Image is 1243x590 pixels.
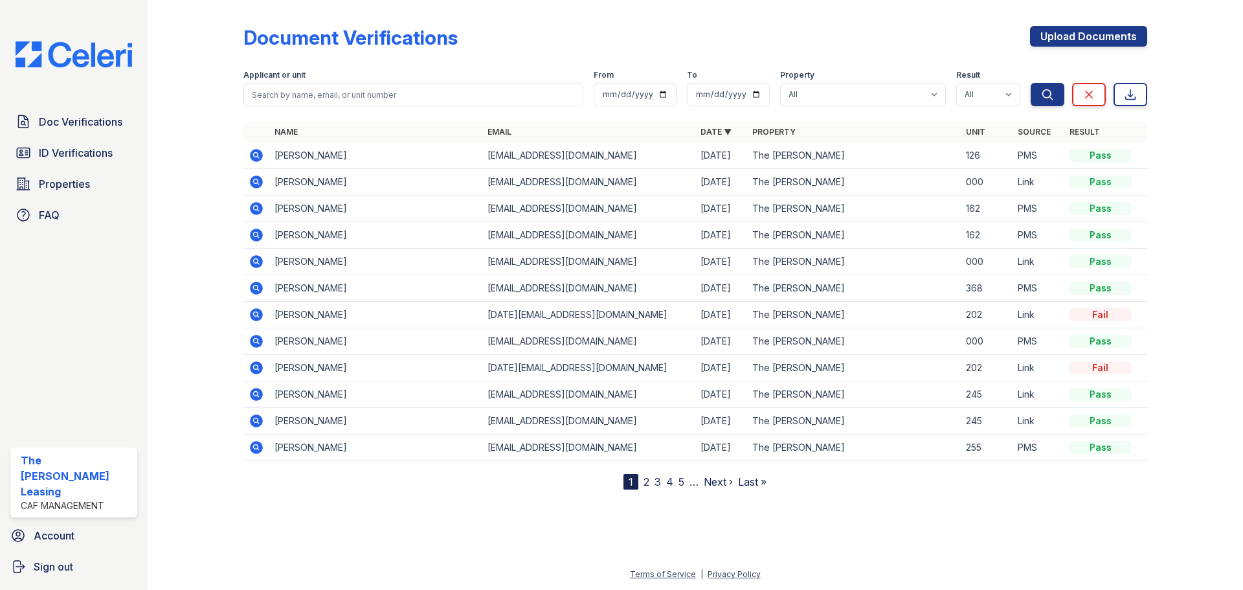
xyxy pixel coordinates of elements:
td: [EMAIL_ADDRESS][DOMAIN_NAME] [482,328,695,355]
td: [EMAIL_ADDRESS][DOMAIN_NAME] [482,222,695,249]
td: [EMAIL_ADDRESS][DOMAIN_NAME] [482,275,695,302]
div: CAF Management [21,499,132,512]
td: [DATE][EMAIL_ADDRESS][DOMAIN_NAME] [482,302,695,328]
td: [DATE] [695,435,747,461]
td: 000 [961,249,1013,275]
a: Result [1069,127,1100,137]
td: [EMAIL_ADDRESS][DOMAIN_NAME] [482,435,695,461]
a: Unit [966,127,985,137]
label: To [687,70,697,80]
span: … [689,474,699,490]
a: 2 [644,475,649,488]
div: Fail [1069,308,1132,321]
td: The [PERSON_NAME] [747,302,960,328]
a: 3 [655,475,661,488]
td: 000 [961,169,1013,196]
td: Link [1013,249,1064,275]
td: [PERSON_NAME] [269,408,482,435]
td: [DATE] [695,381,747,408]
td: 202 [961,302,1013,328]
td: The [PERSON_NAME] [747,249,960,275]
span: Sign out [34,559,73,574]
td: [PERSON_NAME] [269,355,482,381]
td: [DATE] [695,169,747,196]
td: [EMAIL_ADDRESS][DOMAIN_NAME] [482,381,695,408]
td: [DATE] [695,249,747,275]
a: Privacy Policy [708,569,761,579]
div: | [700,569,703,579]
label: Applicant or unit [243,70,306,80]
td: PMS [1013,435,1064,461]
a: Upload Documents [1030,26,1147,47]
a: Email [487,127,511,137]
a: Property [752,127,796,137]
td: PMS [1013,328,1064,355]
span: FAQ [39,207,60,223]
td: [DATE] [695,196,747,222]
td: The [PERSON_NAME] [747,196,960,222]
div: Pass [1069,441,1132,454]
a: Name [274,127,298,137]
span: ID Verifications [39,145,113,161]
td: [PERSON_NAME] [269,169,482,196]
td: PMS [1013,222,1064,249]
td: The [PERSON_NAME] [747,222,960,249]
td: [EMAIL_ADDRESS][DOMAIN_NAME] [482,142,695,169]
td: [EMAIL_ADDRESS][DOMAIN_NAME] [482,249,695,275]
a: ID Verifications [10,140,137,166]
td: The [PERSON_NAME] [747,355,960,381]
td: 202 [961,355,1013,381]
td: PMS [1013,275,1064,302]
img: CE_Logo_Blue-a8612792a0a2168367f1c8372b55b34899dd931a85d93a1a3d3e32e68fde9ad4.png [5,41,142,67]
td: [PERSON_NAME] [269,249,482,275]
a: Account [5,523,142,549]
td: 126 [961,142,1013,169]
label: From [594,70,614,80]
div: 1 [623,474,638,490]
a: Terms of Service [630,569,696,579]
div: Fail [1069,361,1132,374]
label: Result [956,70,980,80]
div: The [PERSON_NAME] Leasing [21,453,132,499]
td: The [PERSON_NAME] [747,142,960,169]
td: Link [1013,302,1064,328]
td: 245 [961,408,1013,435]
a: Sign out [5,554,142,580]
td: [PERSON_NAME] [269,435,482,461]
td: The [PERSON_NAME] [747,169,960,196]
td: [PERSON_NAME] [269,302,482,328]
td: The [PERSON_NAME] [747,275,960,302]
td: [PERSON_NAME] [269,381,482,408]
td: [EMAIL_ADDRESS][DOMAIN_NAME] [482,196,695,222]
td: 255 [961,435,1013,461]
td: [PERSON_NAME] [269,142,482,169]
td: [PERSON_NAME] [269,275,482,302]
a: Source [1018,127,1051,137]
td: [DATE] [695,408,747,435]
td: [EMAIL_ADDRESS][DOMAIN_NAME] [482,408,695,435]
td: The [PERSON_NAME] [747,328,960,355]
td: The [PERSON_NAME] [747,408,960,435]
td: [DATE] [695,302,747,328]
td: Link [1013,355,1064,381]
div: Pass [1069,414,1132,427]
div: Pass [1069,149,1132,162]
td: The [PERSON_NAME] [747,381,960,408]
div: Pass [1069,202,1132,215]
td: [DATE] [695,328,747,355]
label: Property [780,70,814,80]
td: PMS [1013,196,1064,222]
td: 162 [961,222,1013,249]
span: Properties [39,176,90,192]
div: Pass [1069,335,1132,348]
div: Pass [1069,388,1132,401]
span: Account [34,528,74,543]
td: 162 [961,196,1013,222]
input: Search by name, email, or unit number [243,83,583,106]
td: [PERSON_NAME] [269,328,482,355]
td: PMS [1013,142,1064,169]
a: Last » [738,475,767,488]
span: Doc Verifications [39,114,122,130]
a: Date ▼ [700,127,732,137]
